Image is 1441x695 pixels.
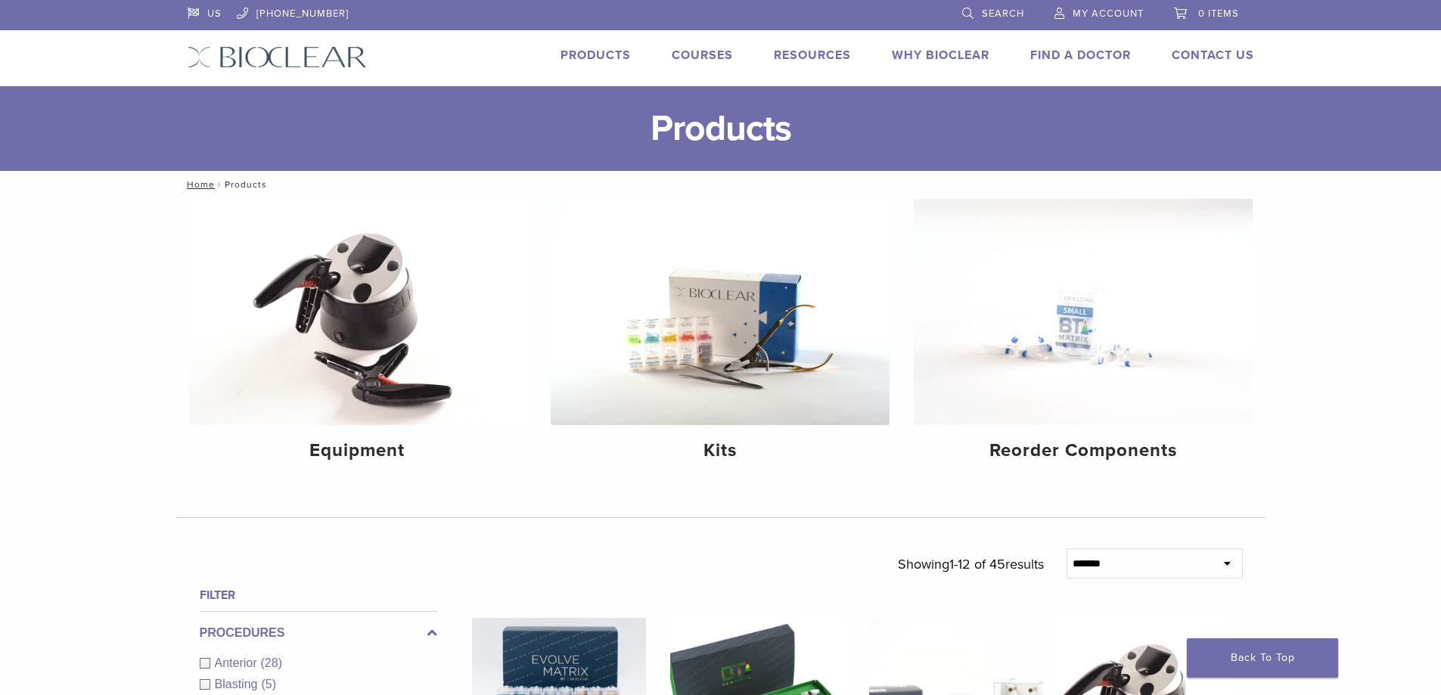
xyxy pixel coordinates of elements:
[215,656,261,669] span: Anterior
[551,199,890,474] a: Kits
[188,46,367,68] img: Bioclear
[563,437,877,464] h4: Kits
[561,48,631,63] a: Products
[200,586,437,604] h4: Filter
[1187,638,1338,678] a: Back To Top
[1198,8,1239,20] span: 0 items
[215,678,262,690] span: Blasting
[215,181,225,188] span: /
[551,199,890,425] img: Kits
[188,199,527,474] a: Equipment
[774,48,851,63] a: Resources
[949,556,1005,572] span: 1-12 of 45
[926,437,1241,464] h4: Reorder Components
[176,171,1266,198] nav: Products
[892,48,989,63] a: Why Bioclear
[261,678,276,690] span: (5)
[898,548,1044,580] p: Showing results
[182,179,215,190] a: Home
[200,624,437,642] label: Procedures
[914,199,1253,474] a: Reorder Components
[1172,48,1254,63] a: Contact Us
[1073,8,1144,20] span: My Account
[1030,48,1131,63] a: Find A Doctor
[982,8,1024,20] span: Search
[200,437,515,464] h4: Equipment
[914,199,1253,425] img: Reorder Components
[261,656,282,669] span: (28)
[188,199,527,425] img: Equipment
[672,48,733,63] a: Courses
